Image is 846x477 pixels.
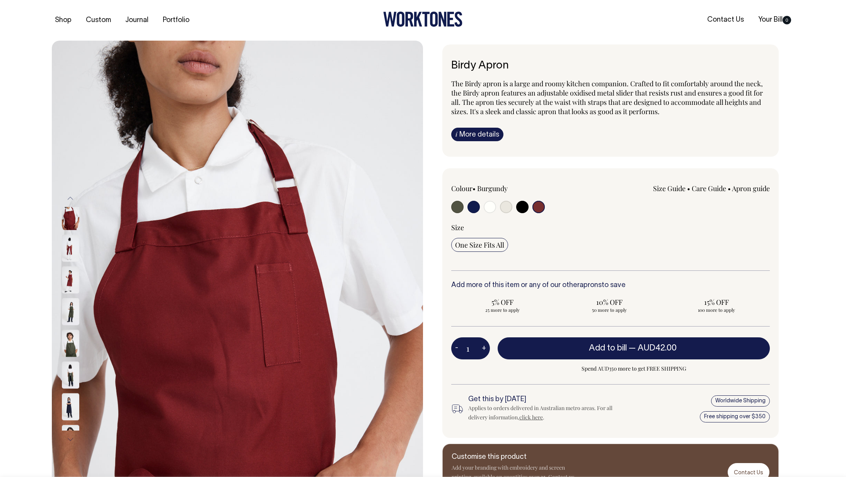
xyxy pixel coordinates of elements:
span: One Size Fits All [455,240,504,250]
a: Care Guide [692,184,726,193]
img: burgundy [62,234,79,262]
div: Applies to orders delivered in Australian metro areas. For all delivery information, . [468,403,625,422]
input: 10% OFF 50 more to apply [558,295,661,315]
img: olive [62,330,79,357]
a: Custom [83,14,114,27]
input: 15% OFF 100 more to apply [665,295,768,315]
button: + [478,341,490,356]
a: Portfolio [160,14,193,27]
button: Previous [65,190,76,207]
img: dark-navy [62,425,79,452]
span: i [455,130,457,138]
a: aprons [580,282,602,289]
a: Journal [122,14,152,27]
label: Burgundy [477,184,508,193]
span: Add to bill [589,344,627,352]
div: Colour [451,184,579,193]
img: olive [62,361,79,388]
a: iMore details [451,128,503,141]
span: • [728,184,731,193]
span: 10% OFF [562,297,657,307]
span: AUD42.00 [638,344,677,352]
a: Contact Us [704,14,747,26]
span: • [687,184,690,193]
button: - [451,341,462,356]
img: burgundy [62,203,79,230]
a: Size Guide [653,184,686,193]
h6: Birdy Apron [451,60,770,72]
span: The Birdy apron is a large and roomy kitchen companion. Crafted to fit comfortably around the nec... [451,79,763,116]
span: 15% OFF [669,297,764,307]
span: 25 more to apply [455,307,550,313]
img: Birdy Apron [62,266,79,293]
span: 50 more to apply [562,307,657,313]
a: Apron guide [732,184,770,193]
h6: Add more of this item or any of our other to save [451,282,770,289]
span: 0 [783,16,791,24]
img: dark-navy [62,393,79,420]
h6: Get this by [DATE] [468,396,625,403]
h6: Customise this product [452,453,575,461]
button: Add to bill —AUD42.00 [498,337,770,359]
span: 5% OFF [455,297,550,307]
div: Size [451,223,770,232]
span: 100 more to apply [669,307,764,313]
a: click here [519,414,543,421]
img: olive [62,298,79,325]
span: — [629,344,679,352]
span: • [472,184,476,193]
input: 5% OFF 25 more to apply [451,295,554,315]
button: Next [65,431,76,448]
input: One Size Fits All [451,238,508,252]
span: Spend AUD350 more to get FREE SHIPPING [498,364,770,373]
a: Your Bill0 [755,14,794,26]
a: Shop [52,14,75,27]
